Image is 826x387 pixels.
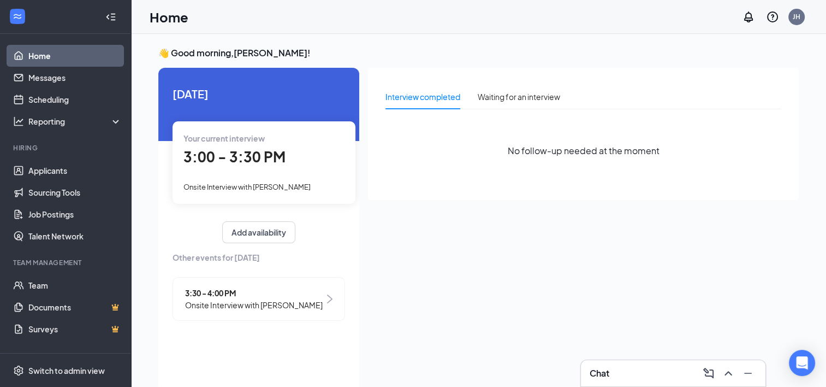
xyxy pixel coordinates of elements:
[702,367,715,380] svg: ComposeMessage
[700,365,717,382] button: ComposeMessage
[13,258,120,267] div: Team Management
[741,367,754,380] svg: Minimize
[183,183,311,191] span: Onsite Interview with [PERSON_NAME]
[185,299,323,311] span: Onsite Interview with [PERSON_NAME]
[105,11,116,22] svg: Collapse
[13,351,120,360] div: Payroll
[793,12,800,21] div: JH
[739,365,757,382] button: Minimize
[183,133,265,143] span: Your current interview
[720,365,737,382] button: ChevronUp
[183,148,286,166] span: 3:00 - 3:30 PM
[28,203,122,225] a: Job Postings
[185,287,323,299] span: 3:30 - 4:00 PM
[28,160,122,181] a: Applicants
[789,350,815,376] div: Open Intercom Messenger
[766,10,779,24] svg: QuestionInfo
[28,116,122,127] div: Reporting
[478,91,560,103] div: Waiting for an interview
[385,91,460,103] div: Interview completed
[722,367,735,380] svg: ChevronUp
[508,144,659,157] span: No follow-up needed at the moment
[28,89,122,110] a: Scheduling
[28,225,122,247] a: Talent Network
[28,365,105,376] div: Switch to admin view
[222,221,295,243] button: Add availability
[28,45,122,67] a: Home
[173,251,345,263] span: Other events for [DATE]
[150,8,188,26] h1: Home
[590,367,609,379] h3: Chat
[13,143,120,153] div: Hiring
[28,67,122,89] a: Messages
[28,274,122,296] a: Team
[12,11,23,22] svg: WorkstreamLogo
[742,10,755,24] svg: Notifications
[28,181,122,203] a: Sourcing Tools
[158,47,799,59] h3: 👋 Good morning, [PERSON_NAME] !
[13,365,24,376] svg: Settings
[28,318,122,340] a: SurveysCrown
[13,116,24,127] svg: Analysis
[28,296,122,318] a: DocumentsCrown
[173,85,345,102] span: [DATE]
